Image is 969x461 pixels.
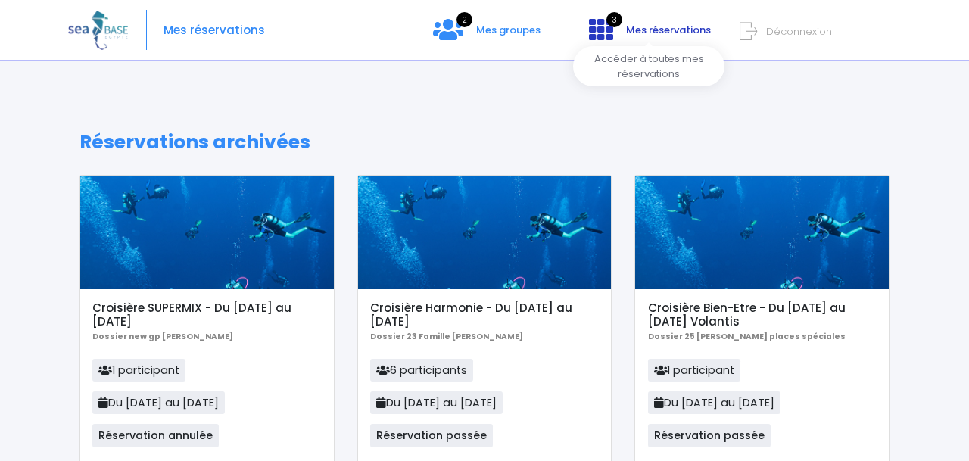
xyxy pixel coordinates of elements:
span: 3 [606,12,622,27]
span: 6 participants [370,359,473,382]
span: Réservation passée [370,424,493,447]
a: 3 Mes réservations [577,28,720,42]
span: 1 participant [92,359,185,382]
b: Dossier 25 [PERSON_NAME] places spéciales [648,331,846,342]
span: Mes groupes [476,23,541,37]
div: Accéder à toutes mes réservations [573,46,724,86]
b: Dossier 23 Famille [PERSON_NAME] [370,331,523,342]
span: 2 [456,12,472,27]
span: Du [DATE] au [DATE] [370,391,503,414]
h5: Croisière Bien-Etre - Du [DATE] au [DATE] Volantis [648,301,877,329]
span: Du [DATE] au [DATE] [92,391,225,414]
h5: Croisière SUPERMIX - Du [DATE] au [DATE] [92,301,321,329]
h5: Croisière Harmonie - Du [DATE] au [DATE] [370,301,599,329]
span: Mes réservations [626,23,711,37]
span: 1 participant [648,359,741,382]
h1: Réservations archivées [79,131,890,154]
span: Déconnexion [766,24,832,39]
span: Réservation annulée [92,424,219,447]
b: Dossier new gp [PERSON_NAME] [92,331,233,342]
span: Du [DATE] au [DATE] [648,391,780,414]
span: Réservation passée [648,424,771,447]
a: 2 Mes groupes [421,28,553,42]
